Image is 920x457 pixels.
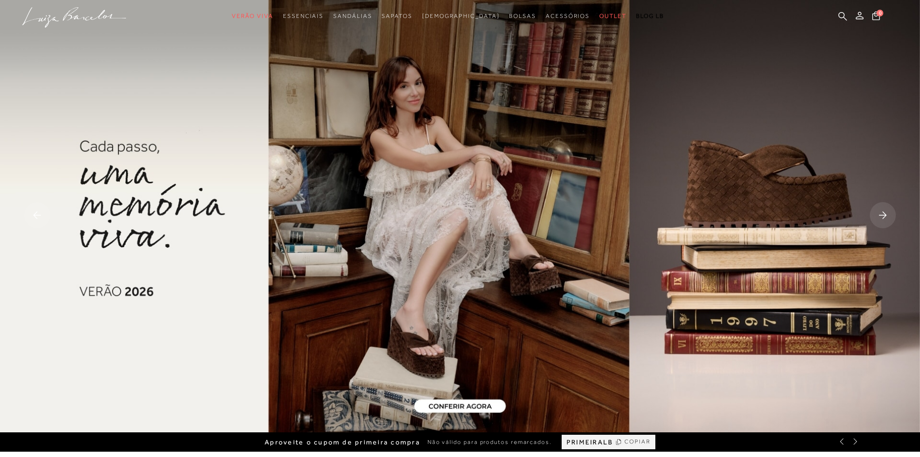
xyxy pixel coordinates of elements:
[599,13,626,19] span: Outlet
[422,13,500,19] span: [DEMOGRAPHIC_DATA]
[869,11,883,24] button: 0
[636,13,664,19] span: BLOG LB
[599,7,626,25] a: noSubCategoriesText
[427,438,552,446] span: Não válido para produtos remarcados.
[333,7,372,25] a: noSubCategoriesText
[382,7,412,25] a: noSubCategoriesText
[546,7,590,25] a: noSubCategoriesText
[283,13,324,19] span: Essenciais
[636,7,664,25] a: BLOG LB
[232,7,273,25] a: noSubCategoriesText
[546,13,590,19] span: Acessórios
[232,13,273,19] span: Verão Viva
[509,7,536,25] a: noSubCategoriesText
[382,13,412,19] span: Sapatos
[283,7,324,25] a: noSubCategoriesText
[265,438,420,446] span: Aproveite o cupom de primeira compra
[877,10,883,16] span: 0
[624,437,651,446] span: COPIAR
[422,7,500,25] a: noSubCategoriesText
[509,13,536,19] span: Bolsas
[333,13,372,19] span: Sandálias
[566,438,613,446] span: PRIMEIRALB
